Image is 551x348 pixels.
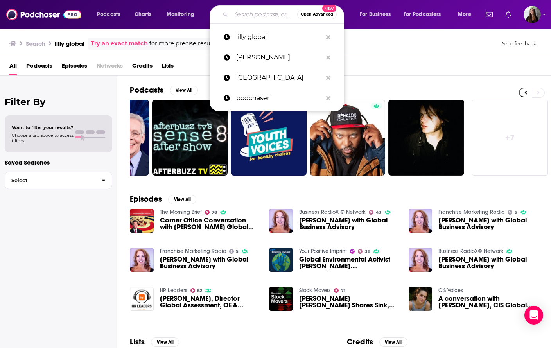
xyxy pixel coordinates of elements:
[438,209,504,215] a: Franchise Marketing Radio
[360,9,391,20] span: For Business
[438,295,538,309] a: A conversation with Lilly Greene, CIS Global Literary Theory Major
[334,288,345,293] a: 71
[168,195,196,204] button: View All
[472,100,548,176] a: +7
[299,256,399,269] span: Global Environmental Activist [PERSON_NAME]. [PERSON_NAME] Plastic Pickup. Clean up the world!
[524,6,541,23] button: Show profile menu
[297,10,337,19] button: Open AdvancedNew
[409,287,433,311] img: A conversation with Lilly Greene, CIS Global Literary Theory Major
[499,40,538,47] button: Send feedback
[197,289,202,292] span: 62
[190,288,203,293] a: 62
[269,209,293,233] img: Ann Lilly with Global Business Advisory
[236,68,322,88] p: ukraine
[91,39,148,48] a: Try an exact match
[160,217,260,230] a: Corner Office Conversation with Eli Lilly's Global CEO David Ricks
[152,100,228,176] a: 7
[341,289,345,292] span: 71
[229,249,239,254] a: 5
[376,211,382,214] span: 43
[9,59,17,75] a: All
[236,47,322,68] p: lilly p
[130,337,145,347] h2: Lists
[12,133,74,144] span: Choose a tab above to access filters.
[160,295,260,309] span: [PERSON_NAME], Director Global Assessment, OE & Workforce Research, [PERSON_NAME] [PERSON_NAME]
[130,209,154,233] img: Corner Office Conversation with Eli Lilly's Global CEO David Ricks
[452,8,481,21] button: open menu
[299,217,399,230] a: Ann Lilly with Global Business Advisory
[269,287,293,311] img: Eli Lilly Shares Sink, Qualcomm's Tepid Forecast, Carrier Global Rises
[130,194,196,204] a: EpisodesView All
[212,211,217,214] span: 78
[97,59,123,75] span: Networks
[160,256,260,269] a: Ann Lilly with Global Business Advisory
[483,8,496,21] a: Show notifications dropdown
[5,96,112,108] h2: Filter By
[299,287,331,294] a: Stock Movers
[236,88,322,108] p: podchaser
[409,209,433,233] img: Ann Lilly with Global Business Advisory
[26,59,52,75] a: Podcasts
[210,27,344,47] a: lilly global
[379,337,407,347] button: View All
[508,210,517,215] a: 5
[55,40,84,47] h3: lilly global
[369,210,382,215] a: 43
[130,248,154,272] img: Ann Lilly with Global Business Advisory
[92,8,130,21] button: open menu
[26,40,45,47] h3: Search
[438,256,538,269] a: Ann Lilly with Global Business Advisory
[236,27,322,47] p: lilly global
[167,9,194,20] span: Monitoring
[299,248,347,255] a: Your Positive Imprint
[6,7,81,22] a: Podchaser - Follow, Share and Rate Podcasts
[231,8,297,21] input: Search podcasts, credits, & more...
[135,9,151,20] span: Charts
[160,248,226,255] a: Franchise Marketing Radio
[301,13,333,16] span: Open Advanced
[502,8,514,21] a: Show notifications dropdown
[130,337,179,347] a: ListsView All
[62,59,87,75] a: Episodes
[354,8,400,21] button: open menu
[438,248,503,255] a: Business RadioX® Network
[404,9,441,20] span: For Podcasters
[210,47,344,68] a: [PERSON_NAME]
[160,217,260,230] span: Corner Office Conversation with [PERSON_NAME] Global CEO [PERSON_NAME]
[515,211,517,214] span: 5
[160,287,187,294] a: HR Leaders
[5,178,95,183] span: Select
[299,256,399,269] a: Global Environmental Activist Lilly Platt. Lilly’s Plastic Pickup. Clean up the world!
[299,209,366,215] a: Business RadioX ® Network
[162,59,174,75] a: Lists
[438,295,538,309] span: A conversation with [PERSON_NAME], CIS Global Literary Theory Major
[409,248,433,272] a: Ann Lilly with Global Business Advisory
[210,68,344,88] a: [GEOGRAPHIC_DATA]
[524,6,541,23] img: User Profile
[130,287,154,311] img: Alan Colquitt, Director Global Assessment, OE & Workforce Research, Eli Lilly
[269,248,293,272] img: Global Environmental Activist Lilly Platt. Lilly’s Plastic Pickup. Clean up the world!
[132,59,153,75] a: Credits
[129,8,156,21] a: Charts
[97,9,120,20] span: Podcasts
[438,217,538,230] span: [PERSON_NAME] with Global Business Advisory
[210,88,344,108] a: podchaser
[5,172,112,189] button: Select
[217,5,352,23] div: Search podcasts, credits, & more...
[458,9,471,20] span: More
[365,250,370,253] span: 38
[438,217,538,230] a: Ann Lilly with Global Business Advisory
[160,256,260,269] span: [PERSON_NAME] with Global Business Advisory
[149,39,217,48] span: for more precise results
[130,194,162,204] h2: Episodes
[299,295,399,309] span: [PERSON_NAME] [PERSON_NAME] Shares Sink, Qualcomm's Tepid Forecast, Carrier Global Rises
[236,250,239,253] span: 5
[130,85,198,95] a: PodcastsView All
